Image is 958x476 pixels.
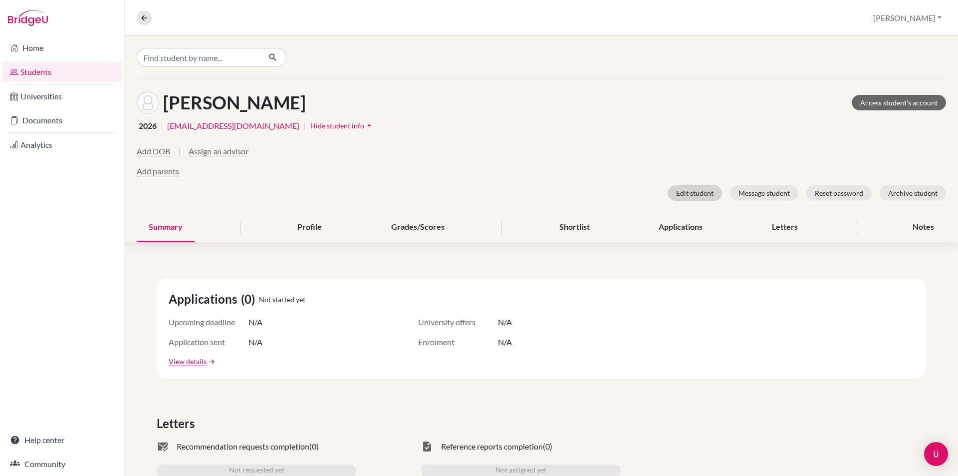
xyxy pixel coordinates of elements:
a: Community [2,454,122,474]
span: 2026 [139,120,157,132]
a: Home [2,38,122,58]
h1: [PERSON_NAME] [163,92,306,113]
a: Help center [2,430,122,450]
button: Edit student [668,185,722,201]
a: Documents [2,110,122,130]
span: (0) [543,441,552,453]
span: | [303,120,306,132]
button: [PERSON_NAME] [869,8,946,27]
span: Applications [169,290,241,308]
span: Reference reports completion [441,441,543,453]
span: Enrolment [418,336,498,348]
button: Archive student [880,185,946,201]
button: Hide student infoarrow_drop_up [310,118,375,133]
button: Add DOB [137,145,170,157]
div: Letters [760,213,810,242]
div: Notes [901,213,946,242]
a: Universities [2,86,122,106]
i: arrow_drop_up [364,120,374,130]
span: (0) [241,290,259,308]
button: Add parents [137,165,179,177]
span: Not started yet [259,294,305,305]
span: Recommendation requests completion [177,441,309,453]
span: Upcoming deadline [169,316,248,328]
div: Summary [137,213,195,242]
span: | [161,120,163,132]
a: Students [2,62,122,82]
div: Open Intercom Messenger [924,442,948,466]
span: Hide student info [310,121,364,130]
span: Letters [157,415,199,433]
span: University offers [418,316,498,328]
div: Profile [285,213,334,242]
span: | [178,145,181,165]
button: Message student [730,185,798,201]
span: (0) [309,441,319,453]
img: Bridge-U [8,10,48,26]
span: N/A [498,316,512,328]
a: arrow_forward [207,358,216,365]
span: N/A [498,336,512,348]
input: Find student by name... [137,48,260,67]
button: Assign an advisor [189,145,248,157]
button: Reset password [806,185,872,201]
a: Analytics [2,135,122,155]
div: Shortlist [547,213,602,242]
span: N/A [248,336,262,348]
a: [EMAIL_ADDRESS][DOMAIN_NAME] [167,120,299,132]
div: Grades/Scores [379,213,457,242]
span: N/A [248,316,262,328]
span: mark_email_read [157,441,169,453]
img: Yueda Zhou's avatar [137,91,159,114]
div: Applications [647,213,715,242]
span: Application sent [169,336,248,348]
a: View details [169,356,207,367]
span: task [421,441,433,453]
a: Access student's account [852,95,946,110]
